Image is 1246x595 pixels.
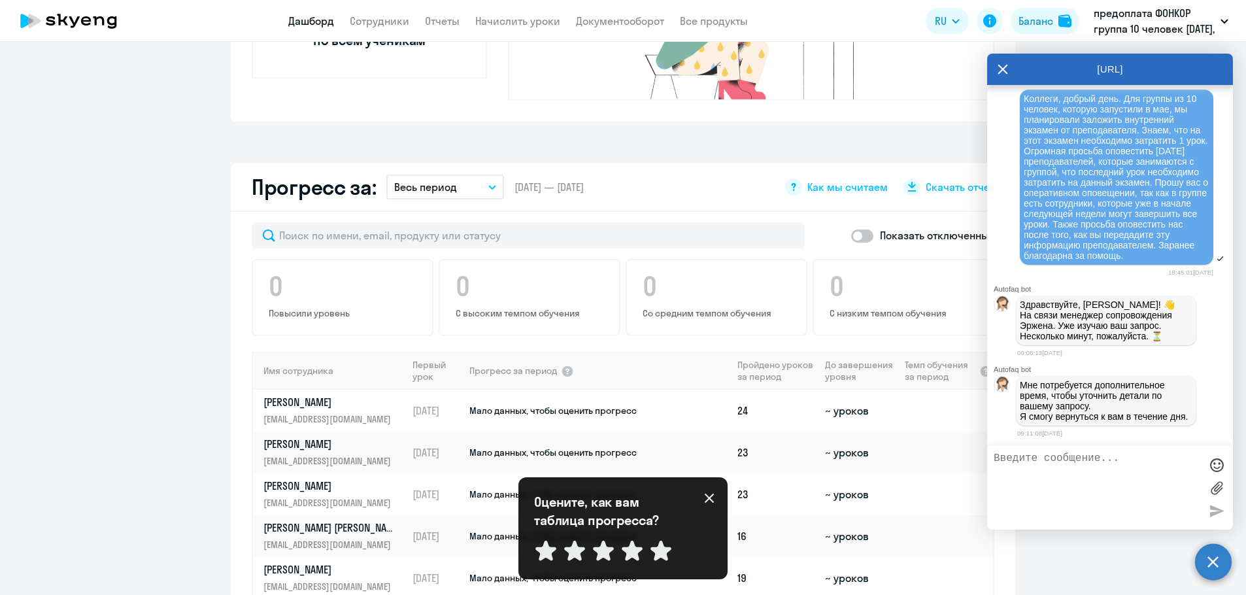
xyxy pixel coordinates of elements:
td: [DATE] [407,473,468,515]
a: Начислить уроки [475,14,560,27]
th: Первый урок [407,352,468,390]
td: 16 [732,515,820,557]
p: Мне потребуется дополнительное время, чтобы уточнить детали по вашему запросу. Я смогу вернуться ... [1020,380,1192,422]
p: [EMAIL_ADDRESS][DOMAIN_NAME] [263,496,398,510]
a: [PERSON_NAME] [PERSON_NAME][EMAIL_ADDRESS][DOMAIN_NAME] [263,520,407,552]
span: Как мы считаем [807,180,888,194]
time: 18:45:01[DATE] [1168,269,1213,276]
p: Показать отключенных [880,228,994,243]
a: [PERSON_NAME][EMAIL_ADDRESS][DOMAIN_NAME] [263,479,407,510]
th: До завершения уровня [820,352,899,390]
td: [DATE] [407,432,468,473]
a: Дашборд [288,14,334,27]
span: RU [935,13,947,29]
img: balance [1058,14,1071,27]
p: [EMAIL_ADDRESS][DOMAIN_NAME] [263,579,398,594]
button: предоплата ФОНКОР группа 10 человек [DATE], Ф.О.Н., ООО [1087,5,1235,37]
div: Autofaq bot [994,365,1233,373]
time: 09:11:08[DATE] [1017,430,1062,437]
td: 24 [732,390,820,432]
td: ~ уроков [820,432,899,473]
td: ~ уроков [820,473,899,515]
p: предоплата ФОНКОР группа 10 человек [DATE], Ф.О.Н., ООО [1094,5,1215,37]
h2: Прогресс за: [252,174,376,200]
span: Мало данных, чтобы оценить прогресс [469,447,637,458]
span: Мало данных, чтобы оценить прогресс [469,530,637,542]
a: Все продукты [680,14,748,27]
div: Баланс [1019,13,1053,29]
p: [PERSON_NAME] [PERSON_NAME] [263,520,398,535]
td: 23 [732,432,820,473]
td: [DATE] [407,515,468,557]
p: Оцените, как вам таблица прогресса? [534,493,678,530]
a: [PERSON_NAME][EMAIL_ADDRESS][DOMAIN_NAME] [263,395,407,426]
p: [EMAIL_ADDRESS][DOMAIN_NAME] [263,537,398,552]
span: Мало данных, чтобы оценить прогресс [469,405,637,416]
img: bot avatar [994,296,1011,315]
span: Коллеги, добрый день. Для группы из 10 человек, которую запустили в мае, мы планировали заложить ... [1024,93,1211,261]
button: Балансbalance [1011,8,1079,34]
p: [PERSON_NAME] [263,437,398,451]
p: Весь период [394,179,457,195]
a: [PERSON_NAME][EMAIL_ADDRESS][DOMAIN_NAME] [263,562,407,594]
span: Темп обучения за период [905,359,975,382]
img: bot avatar [994,377,1011,396]
p: Здравствуйте, [PERSON_NAME]! 👋 ﻿На связи менеджер сопровождения Эржена. Уже изучаю ваш запрос. Не... [1020,299,1192,341]
p: [PERSON_NAME] [263,562,398,577]
button: RU [926,8,969,34]
span: Мало данных, чтобы оценить прогресс [469,488,637,500]
button: Весь период [386,175,504,199]
a: Сотрудники [350,14,409,27]
span: [DATE] — [DATE] [514,180,584,194]
p: [PERSON_NAME] [263,479,398,493]
p: [PERSON_NAME] [263,395,398,409]
p: [EMAIL_ADDRESS][DOMAIN_NAME] [263,454,398,468]
a: Отчеты [425,14,460,27]
input: Поиск по имени, email, продукту или статусу [252,222,805,248]
a: Документооборот [576,14,664,27]
td: 23 [732,473,820,515]
div: Autofaq bot [994,285,1233,293]
p: [EMAIL_ADDRESS][DOMAIN_NAME] [263,412,398,426]
td: ~ уроков [820,515,899,557]
span: Мало данных, чтобы оценить прогресс [469,572,637,584]
a: [PERSON_NAME][EMAIL_ADDRESS][DOMAIN_NAME] [263,437,407,468]
time: 09:06:13[DATE] [1017,349,1062,356]
td: [DATE] [407,390,468,432]
span: Прогресс за период [469,365,557,377]
label: Лимит 10 файлов [1207,478,1226,498]
td: ~ уроков [820,390,899,432]
span: Скачать отчет [926,180,994,194]
th: Пройдено уроков за период [732,352,820,390]
th: Имя сотрудника [253,352,407,390]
